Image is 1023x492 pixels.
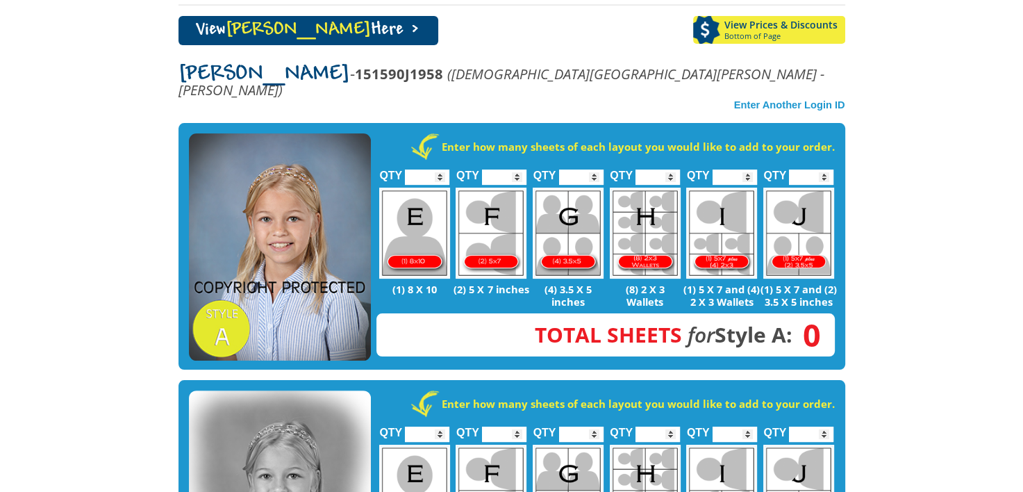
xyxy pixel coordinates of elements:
[610,154,633,188] label: QTY
[178,16,438,45] a: View[PERSON_NAME]Here >
[687,154,710,188] label: QTY
[456,411,479,445] label: QTY
[763,188,834,279] img: J
[379,188,450,279] img: E
[610,411,633,445] label: QTY
[376,283,454,295] p: (1) 8 X 10
[610,188,681,279] img: H
[533,411,556,445] label: QTY
[763,154,786,188] label: QTY
[453,283,530,295] p: (2) 5 X 7 inches
[686,188,757,279] img: I
[226,21,371,40] span: [PERSON_NAME]
[456,188,526,279] img: F
[760,283,838,308] p: (1) 5 X 7 and (2) 3.5 X 5 inches
[535,320,792,349] strong: Style A:
[688,320,715,349] em: for
[442,140,835,154] strong: Enter how many sheets of each layout you would like to add to your order.
[693,16,845,44] a: View Prices & DiscountsBottom of Page
[535,320,682,349] span: Total Sheets
[178,66,845,97] p: -
[724,32,845,40] span: Bottom of Page
[530,283,607,308] p: (4) 3.5 X 5 inches
[379,411,402,445] label: QTY
[178,64,824,99] em: ([DEMOGRAPHIC_DATA][GEOGRAPHIC_DATA][PERSON_NAME] - [PERSON_NAME])
[456,154,479,188] label: QTY
[792,327,821,343] span: 0
[379,154,402,188] label: QTY
[683,283,760,308] p: (1) 5 X 7 and (4) 2 X 3 Wallets
[355,64,443,83] strong: 151590J1958
[763,411,786,445] label: QTY
[533,154,556,188] label: QTY
[606,283,683,308] p: (8) 2 X 3 Wallets
[178,63,350,85] span: [PERSON_NAME]
[533,188,604,279] img: G
[442,397,835,411] strong: Enter how many sheets of each layout you would like to add to your order.
[687,411,710,445] label: QTY
[734,99,845,110] a: Enter Another Login ID
[189,133,371,361] img: STYLE A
